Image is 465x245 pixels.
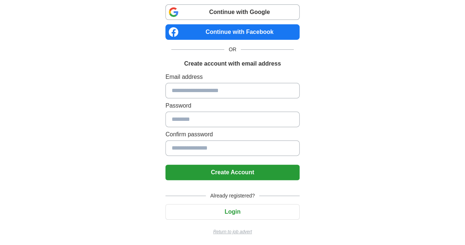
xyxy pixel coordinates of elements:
[165,130,300,139] label: Confirm password
[206,192,259,200] span: Already registered?
[165,4,300,20] a: Continue with Google
[184,59,281,68] h1: Create account with email address
[165,165,300,180] button: Create Account
[165,204,300,220] button: Login
[165,24,300,40] a: Continue with Facebook
[165,73,300,81] label: Email address
[165,101,300,110] label: Password
[165,228,300,235] a: Return to job advert
[224,46,241,53] span: OR
[165,209,300,215] a: Login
